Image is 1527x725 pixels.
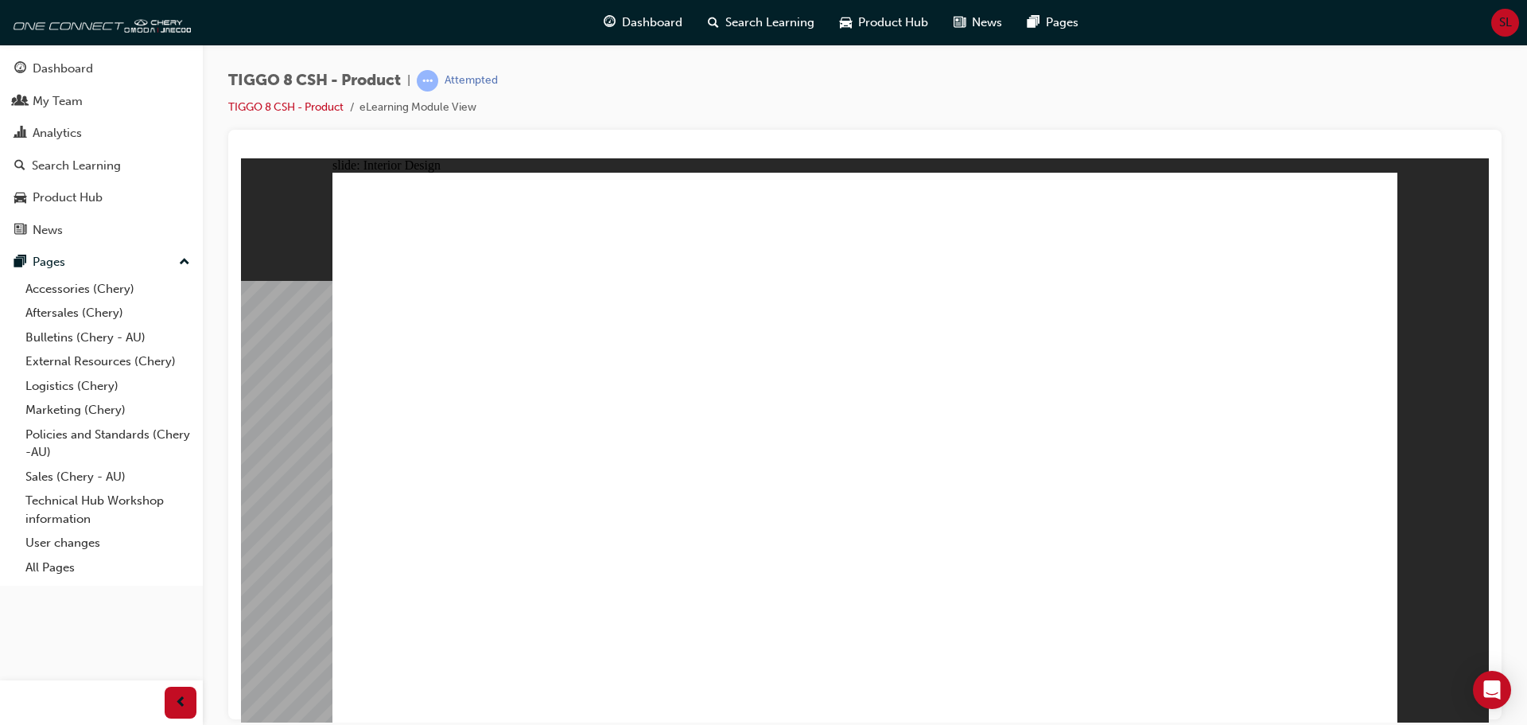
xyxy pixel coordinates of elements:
span: car-icon [840,13,852,33]
div: Open Intercom Messenger [1473,671,1511,709]
a: Dashboard [6,54,196,84]
a: Aftersales (Chery) [19,301,196,325]
button: Pages [6,248,196,277]
button: SL [1491,9,1519,37]
li: eLearning Module View [359,99,476,117]
span: Dashboard [622,14,682,32]
div: My Team [33,92,83,111]
span: prev-icon [175,693,187,713]
a: Policies and Standards (Chery -AU) [19,423,196,465]
a: Product Hub [6,183,196,212]
span: news-icon [954,13,966,33]
a: guage-iconDashboard [591,6,695,39]
a: Logistics (Chery) [19,374,196,399]
button: DashboardMy TeamAnalyticsSearch LearningProduct HubNews [6,51,196,248]
div: Search Learning [32,157,121,175]
span: TIGGO 8 CSH - Product [228,72,401,90]
span: pages-icon [1028,13,1039,33]
span: car-icon [14,191,26,205]
div: News [33,221,63,240]
span: Pages [1046,14,1078,32]
a: search-iconSearch Learning [695,6,827,39]
a: news-iconNews [941,6,1015,39]
a: Sales (Chery - AU) [19,465,196,489]
span: search-icon [14,159,25,173]
a: TIGGO 8 CSH - Product [228,100,344,114]
div: Attempted [445,73,498,88]
a: User changes [19,531,196,555]
a: pages-iconPages [1015,6,1091,39]
a: Accessories (Chery) [19,277,196,302]
span: SL [1499,14,1512,32]
a: Bulletins (Chery - AU) [19,325,196,350]
a: External Resources (Chery) [19,349,196,374]
div: Dashboard [33,60,93,78]
span: news-icon [14,224,26,238]
span: Product Hub [858,14,928,32]
a: Analytics [6,119,196,148]
a: News [6,216,196,245]
div: Product Hub [33,189,103,207]
a: My Team [6,87,196,116]
span: people-icon [14,95,26,109]
a: All Pages [19,555,196,580]
span: | [407,72,410,90]
span: pages-icon [14,255,26,270]
img: oneconnect [8,6,191,38]
span: guage-icon [604,13,616,33]
span: News [972,14,1002,32]
a: Technical Hub Workshop information [19,489,196,531]
a: car-iconProduct Hub [827,6,941,39]
div: Pages [33,253,65,271]
span: Search Learning [725,14,814,32]
div: Analytics [33,124,82,142]
a: Search Learning [6,151,196,181]
a: Marketing (Chery) [19,398,196,423]
span: up-icon [179,252,190,273]
span: guage-icon [14,62,26,76]
span: learningRecordVerb_ATTEMPT-icon [417,70,438,92]
span: search-icon [708,13,719,33]
span: chart-icon [14,127,26,141]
